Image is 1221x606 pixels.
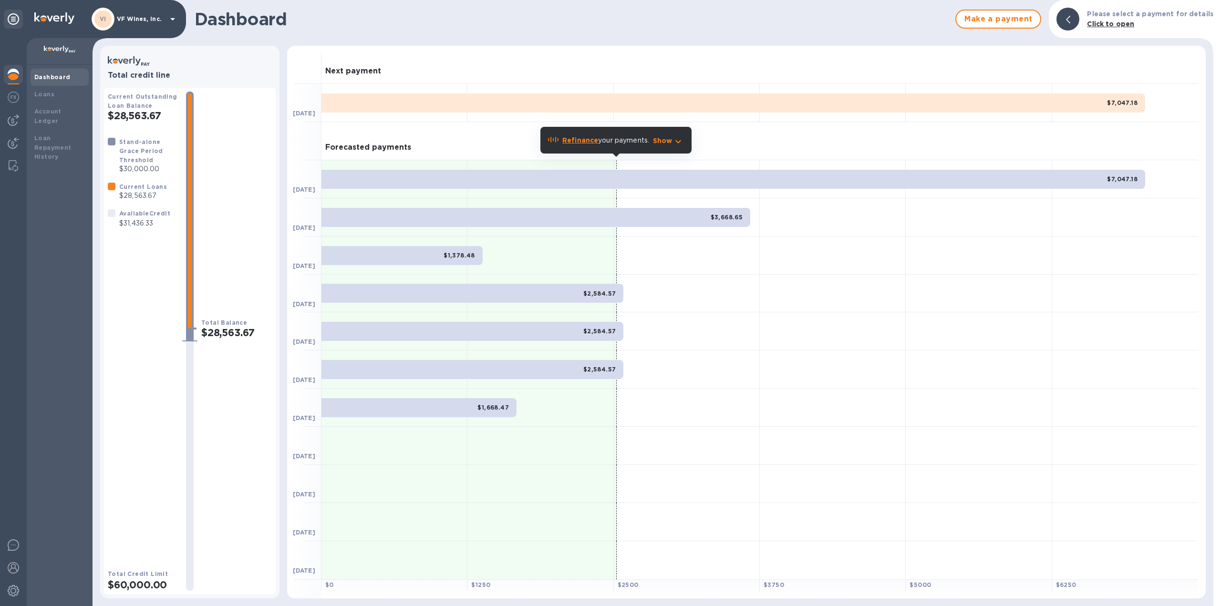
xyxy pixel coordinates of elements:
[293,186,315,193] b: [DATE]
[964,13,1033,25] span: Make a payment
[477,404,509,411] b: $1,668.47
[764,581,784,588] b: $ 3750
[4,10,23,29] div: Unpin categories
[34,91,54,98] b: Loans
[108,579,178,591] h2: $60,000.00
[119,210,170,217] b: Available Credit
[8,92,19,103] img: Foreign exchange
[562,135,649,145] p: your payments.
[583,366,616,373] b: $2,584.57
[910,581,931,588] b: $ 5000
[583,328,616,335] b: $2,584.57
[119,164,178,174] p: $30,000.00
[618,581,639,588] b: $ 2500
[34,12,74,24] img: Logo
[293,338,315,345] b: [DATE]
[201,327,272,339] h2: $28,563.67
[1107,175,1138,183] b: $7,047.18
[117,16,165,22] p: VF Wines, Inc.
[293,491,315,498] b: [DATE]
[34,73,71,81] b: Dashboard
[293,414,315,421] b: [DATE]
[293,262,315,269] b: [DATE]
[100,15,106,22] b: VI
[293,529,315,536] b: [DATE]
[34,108,62,124] b: Account Ledger
[108,93,177,109] b: Current Outstanding Loan Balance
[119,191,167,201] p: $28,563.67
[108,71,272,80] h3: Total credit line
[293,567,315,574] b: [DATE]
[653,136,673,145] p: Show
[1087,20,1134,28] b: Click to open
[293,300,315,308] b: [DATE]
[444,252,475,259] b: $1,378.48
[293,376,315,383] b: [DATE]
[293,452,315,460] b: [DATE]
[653,136,684,145] button: Show
[119,218,170,228] p: $31,436.33
[711,214,743,221] b: $3,668.65
[195,9,951,29] h1: Dashboard
[583,290,616,297] b: $2,584.57
[108,570,168,577] b: Total Credit Limit
[325,143,411,152] h3: Forecasted payments
[119,183,167,190] b: Current Loans
[293,110,315,117] b: [DATE]
[1056,581,1076,588] b: $ 6250
[325,581,334,588] b: $ 0
[293,224,315,231] b: [DATE]
[108,110,178,122] h2: $28,563.67
[1087,10,1213,18] b: Please select a payment for details
[562,136,598,144] b: Refinance
[34,134,72,161] b: Loan Repayment History
[471,581,490,588] b: $ 1250
[325,67,381,76] h3: Next payment
[1107,99,1138,106] b: $7,047.18
[955,10,1041,29] button: Make a payment
[201,319,247,326] b: Total Balance
[119,138,163,164] b: Stand-alone Grace Period Threshold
